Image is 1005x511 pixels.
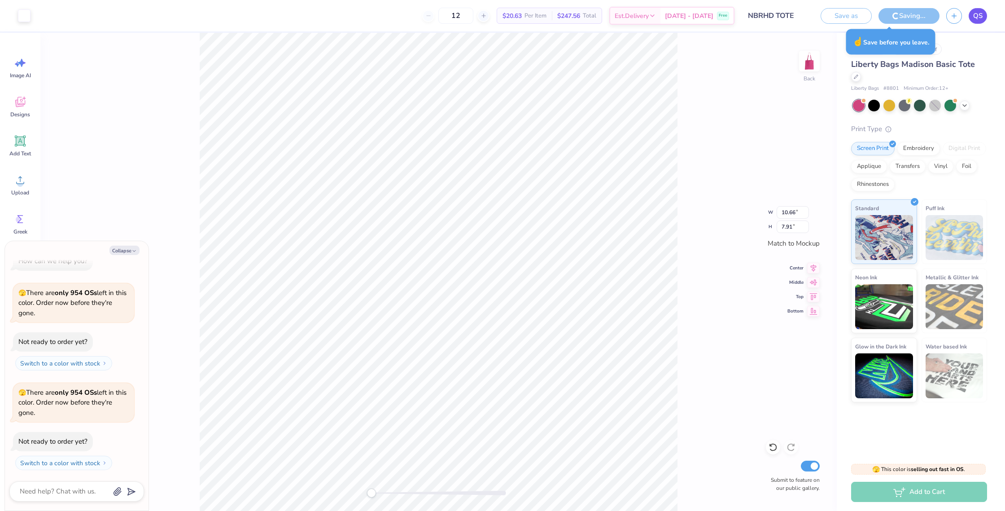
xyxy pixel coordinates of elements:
[55,388,97,397] strong: only 954 OSs
[911,466,964,473] strong: selling out fast in OS
[872,465,965,473] span: This color is .
[15,356,112,370] button: Switch to a color with stock
[18,337,87,346] div: Not ready to order yet?
[787,279,804,286] span: Middle
[10,111,30,118] span: Designs
[615,11,649,21] span: Est. Delivery
[18,289,26,297] span: 🫣
[18,437,87,446] div: Not ready to order yet?
[10,72,31,79] span: Image AI
[926,203,944,213] span: Puff Ink
[846,29,935,55] div: Save before you leave.
[524,11,546,21] span: Per Item
[928,160,953,173] div: Vinyl
[18,288,127,317] span: There are left in this color. Order now before they're gone.
[851,178,895,191] div: Rhinestones
[883,85,899,93] span: # 8801
[890,160,926,173] div: Transfers
[18,388,26,397] span: 🫣
[800,52,818,70] img: Back
[956,160,977,173] div: Foil
[557,11,580,21] span: $247.56
[973,11,983,21] span: QS
[851,85,879,93] span: Liberty Bags
[13,228,27,235] span: Greek
[926,342,967,351] span: Water based Ink
[926,284,983,329] img: Metallic & Glitter Ink
[719,13,727,19] span: Free
[18,388,127,417] span: There are left in this color. Order now before they're gone.
[969,8,987,24] a: QS
[15,456,112,470] button: Switch to a color with stock
[55,288,97,297] strong: only 954 OSs
[855,342,906,351] span: Glow in the Dark Ink
[851,160,887,173] div: Applique
[367,489,376,498] div: Accessibility label
[102,460,107,466] img: Switch to a color with stock
[11,189,29,196] span: Upload
[804,75,815,83] div: Back
[502,11,522,21] span: $20.63
[438,8,473,24] input: – –
[926,215,983,260] img: Puff Ink
[18,256,87,265] div: How can we help you?
[109,246,140,255] button: Collapse
[852,36,863,48] span: ☝️
[855,203,879,213] span: Standard
[851,124,987,134] div: Print Type
[102,361,107,366] img: Switch to a color with stock
[855,215,913,260] img: Standard
[766,476,820,492] label: Submit to feature on our public gallery.
[665,11,713,21] span: [DATE] - [DATE]
[583,11,596,21] span: Total
[787,308,804,315] span: Bottom
[872,465,880,474] span: 🫣
[851,59,975,70] span: Liberty Bags Madison Basic Tote
[787,293,804,300] span: Top
[943,142,986,155] div: Digital Print
[741,7,807,25] input: Untitled Design
[787,264,804,272] span: Center
[851,142,895,155] div: Screen Print
[926,273,979,282] span: Metallic & Glitter Ink
[926,353,983,398] img: Water based Ink
[9,150,31,157] span: Add Text
[855,284,913,329] img: Neon Ink
[855,273,877,282] span: Neon Ink
[855,353,913,398] img: Glow in the Dark Ink
[897,142,940,155] div: Embroidery
[904,85,948,93] span: Minimum Order: 12 +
